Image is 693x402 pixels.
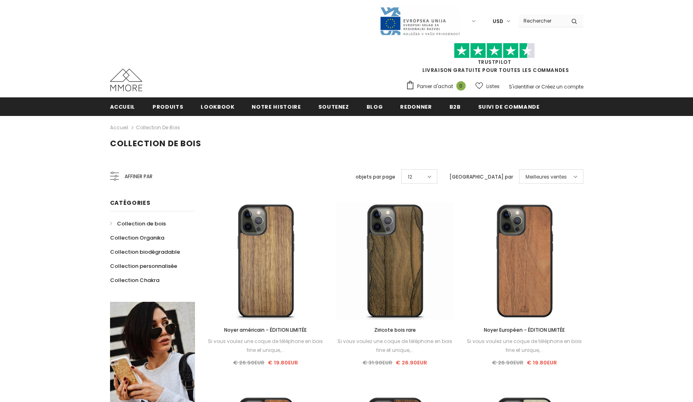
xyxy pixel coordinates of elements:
[374,326,416,333] span: Ziricote bois rare
[519,15,565,27] input: Search Site
[110,231,164,245] a: Collection Organika
[493,17,503,25] span: USD
[110,248,180,256] span: Collection biodégradable
[110,97,136,116] a: Accueil
[117,220,166,227] span: Collection de bois
[449,97,461,116] a: B2B
[400,97,432,116] a: Redonner
[541,83,583,90] a: Créez un compte
[509,83,534,90] a: S'identifier
[110,262,177,270] span: Collection personnalisée
[356,173,395,181] label: objets par page
[362,359,392,366] span: € 31.90EUR
[224,326,307,333] span: Noyer américain - ÉDITION LIMITÉE
[466,326,583,335] a: Noyer Européen - ÉDITION LIMITÉE
[478,97,540,116] a: Suivi de commande
[417,82,453,91] span: Panier d'achat
[110,276,159,284] span: Collection Chakra
[110,138,201,149] span: Collection de bois
[379,6,460,36] img: Javni Razpis
[201,103,234,111] span: Lookbook
[110,123,128,133] a: Accueil
[466,337,583,355] div: Si vous voulez une coque de téléphone en bois fine et unique,...
[408,173,412,181] span: 12
[336,326,454,335] a: Ziricote bois rare
[406,46,583,74] span: LIVRAISON GRATUITE POUR TOUTES LES COMMANDES
[406,80,470,93] a: Panier d'achat 0
[400,103,432,111] span: Redonner
[110,259,177,273] a: Collection personnalisée
[110,103,136,111] span: Accueil
[268,359,298,366] span: € 19.80EUR
[252,97,301,116] a: Notre histoire
[125,172,153,181] span: Affiner par
[454,43,535,59] img: Faites confiance aux étoiles pilotes
[110,234,164,242] span: Collection Organika
[201,97,234,116] a: Lookbook
[110,69,142,91] img: Cas MMORE
[367,103,383,111] span: Blog
[478,103,540,111] span: Suivi de commande
[252,103,301,111] span: Notre histoire
[136,124,180,131] a: Collection de bois
[367,97,383,116] a: Blog
[449,103,461,111] span: B2B
[449,173,513,181] label: [GEOGRAPHIC_DATA] par
[484,326,565,333] span: Noyer Européen - ÉDITION LIMITÉE
[478,59,511,65] a: TrustPilot
[110,217,166,231] a: Collection de bois
[207,337,324,355] div: Si vous voulez une coque de téléphone en bois fine et unique,...
[110,273,159,287] a: Collection Chakra
[318,97,349,116] a: soutenez
[207,326,324,335] a: Noyer américain - ÉDITION LIMITÉE
[318,103,349,111] span: soutenez
[492,359,523,366] span: € 26.90EUR
[153,97,183,116] a: Produits
[336,337,454,355] div: Si vous voulez une coque de téléphone en bois fine et unique,...
[527,359,557,366] span: € 19.80EUR
[110,245,180,259] a: Collection biodégradable
[535,83,540,90] span: or
[233,359,265,366] span: € 26.90EUR
[379,17,460,24] a: Javni Razpis
[486,82,500,91] span: Listes
[456,81,466,91] span: 0
[396,359,427,366] span: € 26.90EUR
[526,173,567,181] span: Meilleures ventes
[110,199,150,207] span: Catégories
[475,79,500,93] a: Listes
[153,103,183,111] span: Produits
